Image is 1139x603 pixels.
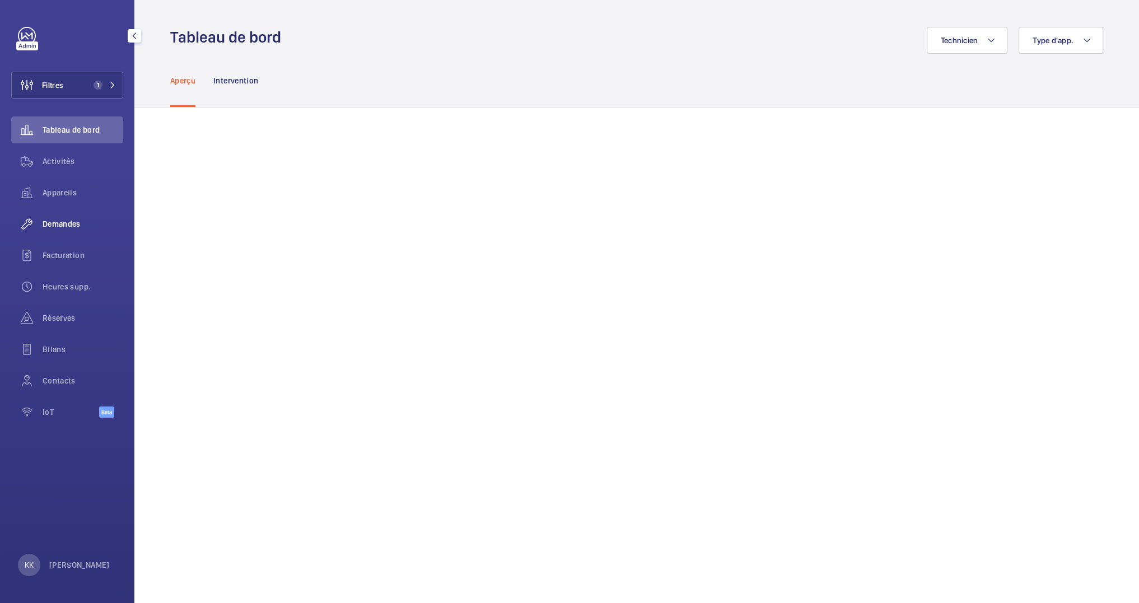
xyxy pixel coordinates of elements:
[11,72,123,99] button: Filtres1
[1033,36,1073,45] span: Type d'app.
[25,559,34,571] p: KK
[43,156,123,167] span: Activités
[927,27,1008,54] button: Technicien
[42,80,63,91] span: Filtres
[43,312,123,324] span: Réserves
[1019,27,1103,54] button: Type d'app.
[43,218,123,230] span: Demandes
[43,250,123,261] span: Facturation
[213,75,258,86] p: Intervention
[43,124,123,135] span: Tableau de bord
[49,559,110,571] p: [PERSON_NAME]
[43,187,123,198] span: Appareils
[941,36,978,45] span: Technicien
[43,375,123,386] span: Contacts
[170,75,195,86] p: Aperçu
[43,344,123,355] span: Bilans
[94,81,102,90] span: 1
[170,27,288,48] h1: Tableau de bord
[99,406,114,418] span: Beta
[43,406,99,418] span: IoT
[43,281,123,292] span: Heures supp.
